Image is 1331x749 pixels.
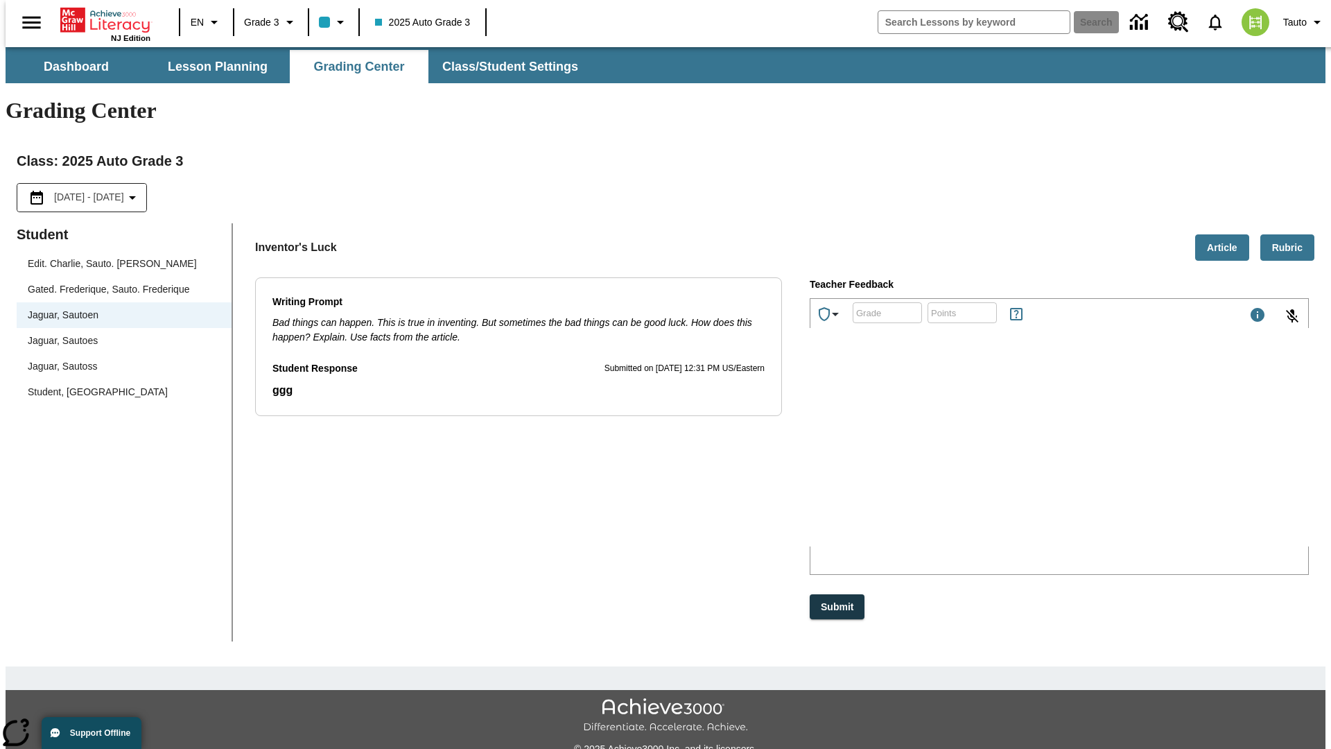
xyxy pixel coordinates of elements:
p: Writing Prompt [272,295,765,310]
span: Grading Center [313,59,404,75]
button: Lesson Planning [148,50,287,83]
div: Edit. Charlie, Sauto. [PERSON_NAME] [28,257,197,271]
div: SubNavbar [6,47,1325,83]
img: Achieve3000 Differentiate Accelerate Achieve [583,698,748,734]
p: Student Response [272,382,765,399]
a: Notifications [1197,4,1233,40]
button: Dashboard [7,50,146,83]
span: Grade 3 [244,15,279,30]
div: Jaguar, Sautoes [28,334,98,348]
p: yQZzmc [6,11,202,24]
p: Inventor's Luck [255,239,337,256]
span: Support Offline [70,728,130,738]
input: Points: Must be equal to or less than 25. [928,295,997,332]
button: Profile/Settings [1278,10,1331,35]
div: Home [60,5,150,42]
a: Data Center [1122,3,1160,42]
button: Class color is light blue. Change class color [313,10,354,35]
button: Open side menu [11,2,52,43]
button: Click to activate and allow voice recognition [1276,300,1309,333]
span: EN [191,15,204,30]
button: Class/Student Settings [431,50,589,83]
button: Select the date range menu item [23,189,141,206]
svg: Collapse Date Range Filter [124,189,141,206]
div: Jaguar, Sautoss [17,354,232,379]
div: Student, [GEOGRAPHIC_DATA] [28,385,168,399]
button: Submit [810,594,864,620]
p: ggg [272,382,765,399]
div: Gated. Frederique, Sauto. Frederique [28,282,189,297]
div: Edit. Charlie, Sauto. [PERSON_NAME] [17,251,232,277]
input: search field [878,11,1070,33]
div: Jaguar, Sautoen [17,302,232,328]
span: 2025 Auto Grade 3 [375,15,471,30]
span: Class/Student Settings [442,59,578,75]
img: avatar image [1242,8,1269,36]
button: Language: EN, Select a language [184,10,229,35]
button: Rubric, Will open in new tab [1260,234,1314,261]
div: Student, [GEOGRAPHIC_DATA] [17,379,232,405]
div: Jaguar, Sautoen [28,308,98,322]
button: Grade: Grade 3, Select a grade [238,10,304,35]
div: Gated. Frederique, Sauto. Frederique [17,277,232,302]
span: Tauto [1283,15,1307,30]
p: Student [17,223,232,246]
button: Grading Center [290,50,428,83]
p: Student Response [272,361,358,377]
span: Lesson Planning [168,59,268,75]
body: Type your response here. [6,11,202,24]
div: Grade: Letters, numbers, %, + and - are allowed. [853,302,922,323]
div: Maximum 1000 characters Press Escape to exit toolbar and use left and right arrow keys to access ... [1249,307,1266,326]
button: Rules for Earning Points and Achievements, Will open in new tab [1002,300,1030,328]
h2: Class : 2025 Auto Grade 3 [17,150,1314,172]
h1: Grading Center [6,98,1325,123]
p: Submitted on [DATE] 12:31 PM US/Eastern [604,362,765,376]
button: Support Offline [42,717,141,749]
button: Achievements [810,300,849,328]
input: Grade: Letters, numbers, %, + and - are allowed. [853,295,922,332]
a: Home [60,6,150,34]
div: Jaguar, Sautoss [28,359,97,374]
span: [DATE] - [DATE] [54,190,124,205]
p: Teacher Feedback [810,277,1309,293]
span: Dashboard [44,59,109,75]
a: Resource Center, Will open in new tab [1160,3,1197,41]
div: SubNavbar [6,50,591,83]
button: Select a new avatar [1233,4,1278,40]
div: Jaguar, Sautoes [17,328,232,354]
div: Points: Must be equal to or less than 25. [928,302,997,323]
p: Bad things can happen. This is true in inventing. But sometimes the bad things can be good luck. ... [272,316,765,345]
button: Article, Will open in new tab [1195,234,1249,261]
span: NJ Edition [111,34,150,42]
